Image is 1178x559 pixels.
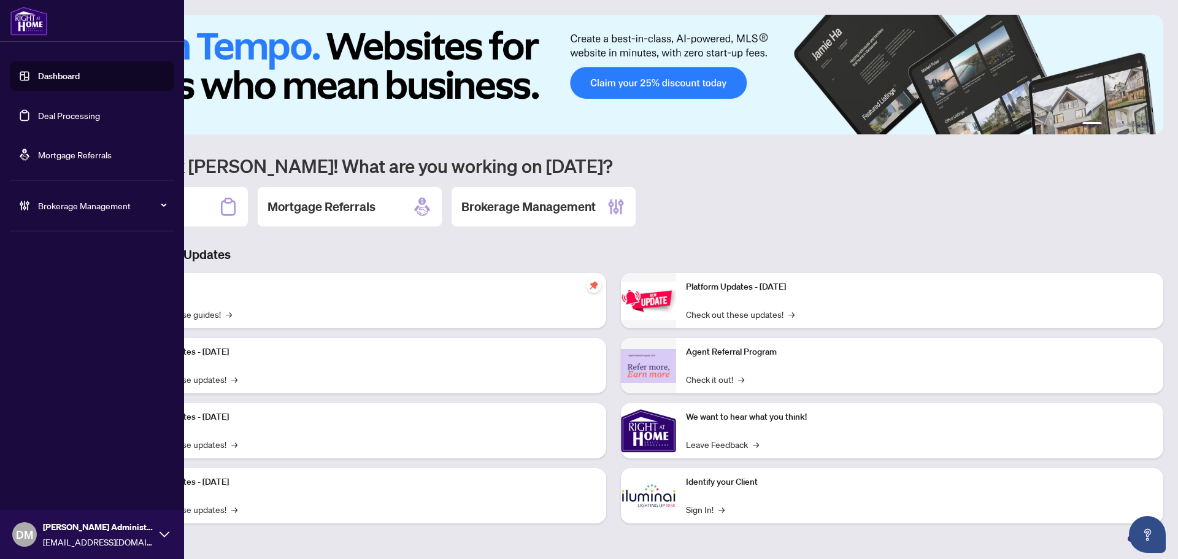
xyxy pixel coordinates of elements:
[738,372,744,386] span: →
[10,6,48,36] img: logo
[1129,516,1166,553] button: Open asap
[129,476,596,489] p: Platform Updates - [DATE]
[621,282,676,320] img: Platform Updates - June 23, 2025
[461,198,596,215] h2: Brokerage Management
[129,411,596,424] p: Platform Updates - [DATE]
[686,345,1153,359] p: Agent Referral Program
[231,438,237,451] span: →
[686,503,725,516] a: Sign In!→
[1126,122,1131,127] button: 4
[686,476,1153,489] p: Identify your Client
[129,345,596,359] p: Platform Updates - [DATE]
[587,278,601,293] span: pushpin
[38,149,112,160] a: Mortgage Referrals
[231,372,237,386] span: →
[686,372,744,386] a: Check it out!→
[1107,122,1112,127] button: 2
[621,349,676,383] img: Agent Referral Program
[64,154,1163,177] h1: Welcome back [PERSON_NAME]! What are you working on [DATE]?
[43,520,153,534] span: [PERSON_NAME] Administrator
[64,15,1163,134] img: Slide 0
[38,110,100,121] a: Deal Processing
[38,199,166,212] span: Brokerage Management
[43,535,153,549] span: [EMAIL_ADDRESS][DOMAIN_NAME]
[231,503,237,516] span: →
[686,438,759,451] a: Leave Feedback→
[268,198,375,215] h2: Mortgage Referrals
[686,280,1153,294] p: Platform Updates - [DATE]
[621,468,676,523] img: Identify your Client
[1082,122,1102,127] button: 1
[16,526,33,543] span: DM
[38,71,80,82] a: Dashboard
[718,503,725,516] span: →
[753,438,759,451] span: →
[1146,122,1151,127] button: 6
[788,307,795,321] span: →
[686,411,1153,424] p: We want to hear what you think!
[686,307,795,321] a: Check out these updates!→
[64,246,1163,263] h3: Brokerage & Industry Updates
[226,307,232,321] span: →
[1136,122,1141,127] button: 5
[621,403,676,458] img: We want to hear what you think!
[129,280,596,294] p: Self-Help
[1117,122,1122,127] button: 3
